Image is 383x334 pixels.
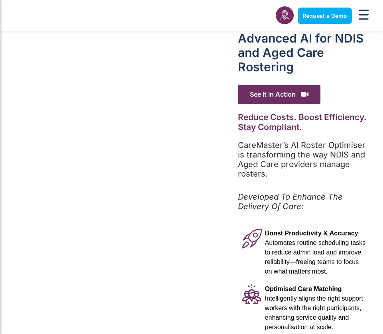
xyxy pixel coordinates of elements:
[356,7,371,24] div: Menu Toggle
[238,140,371,179] p: CareMaster’s AI Roster Optimiser is transforming the way NDIS and Aged Care providers manage rost...
[265,230,358,237] span: Boost Productivity & Accuracy
[238,112,371,132] h2: Reduce Costs. Boost Efficiency. Stay Compliant.
[238,31,371,74] h1: Advanced Al for NDIS and Aged Care Rostering
[302,12,347,19] span: Request a Demo
[265,285,342,292] span: Optimised Care Matching
[265,295,363,330] span: Intelligently aligns the right support workers with the right participants, enhancing service qua...
[238,85,320,104] span: See it in Action
[298,8,352,24] a: Request a Demo
[265,239,366,275] span: Automates routine scheduling tasks to reduce admin load and improve reliability—freeing teams to ...
[12,10,68,22] img: CareMaster Logo
[238,192,343,211] em: Developed To Enhance The Delivery Of Care:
